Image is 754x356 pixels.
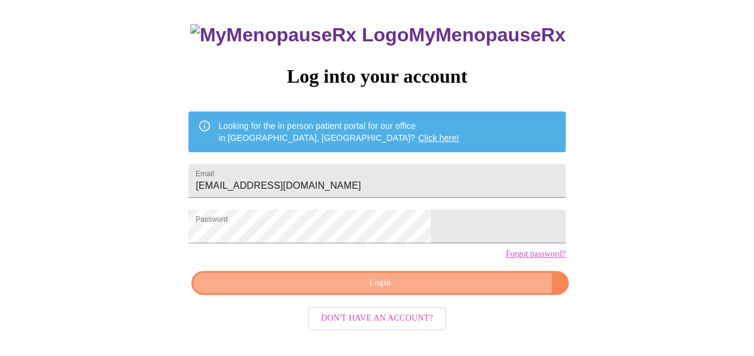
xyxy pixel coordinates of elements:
a: Forgot password? [506,249,566,259]
a: Click here! [418,133,459,143]
a: Don't have an account? [305,312,449,322]
img: MyMenopauseRx Logo [190,24,408,46]
h3: MyMenopauseRx [190,24,566,46]
button: Don't have an account? [308,307,446,330]
span: Don't have an account? [321,311,433,326]
button: Login [191,271,568,295]
div: Looking for the in person patient portal for our office in [GEOGRAPHIC_DATA], [GEOGRAPHIC_DATA]? [218,115,459,149]
h3: Log into your account [188,65,565,88]
span: Login [205,276,554,291]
